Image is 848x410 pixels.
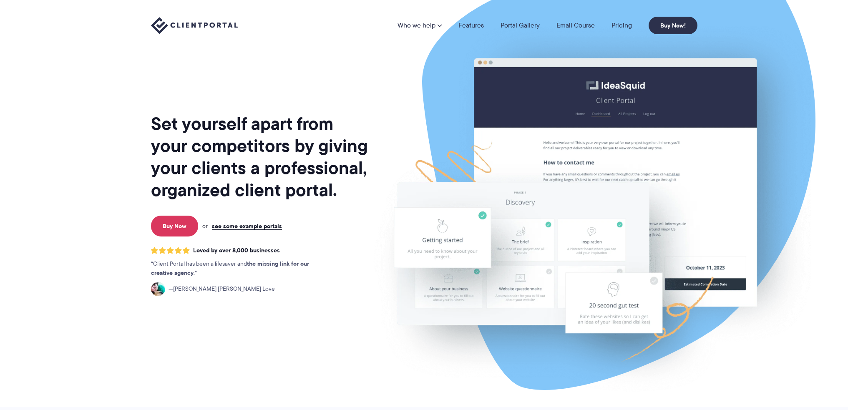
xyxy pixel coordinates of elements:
[202,222,208,230] span: or
[151,259,309,277] strong: the missing link for our creative agency
[458,22,484,29] a: Features
[169,284,275,294] span: [PERSON_NAME] [PERSON_NAME] Love
[501,22,540,29] a: Portal Gallery
[611,22,632,29] a: Pricing
[212,222,282,230] a: see some example portals
[151,259,326,278] p: Client Portal has been a lifesaver and .
[193,247,280,254] span: Loved by over 8,000 businesses
[649,17,697,34] a: Buy Now!
[151,216,198,236] a: Buy Now
[151,113,370,201] h1: Set yourself apart from your competitors by giving your clients a professional, organized client ...
[398,22,442,29] a: Who we help
[556,22,595,29] a: Email Course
